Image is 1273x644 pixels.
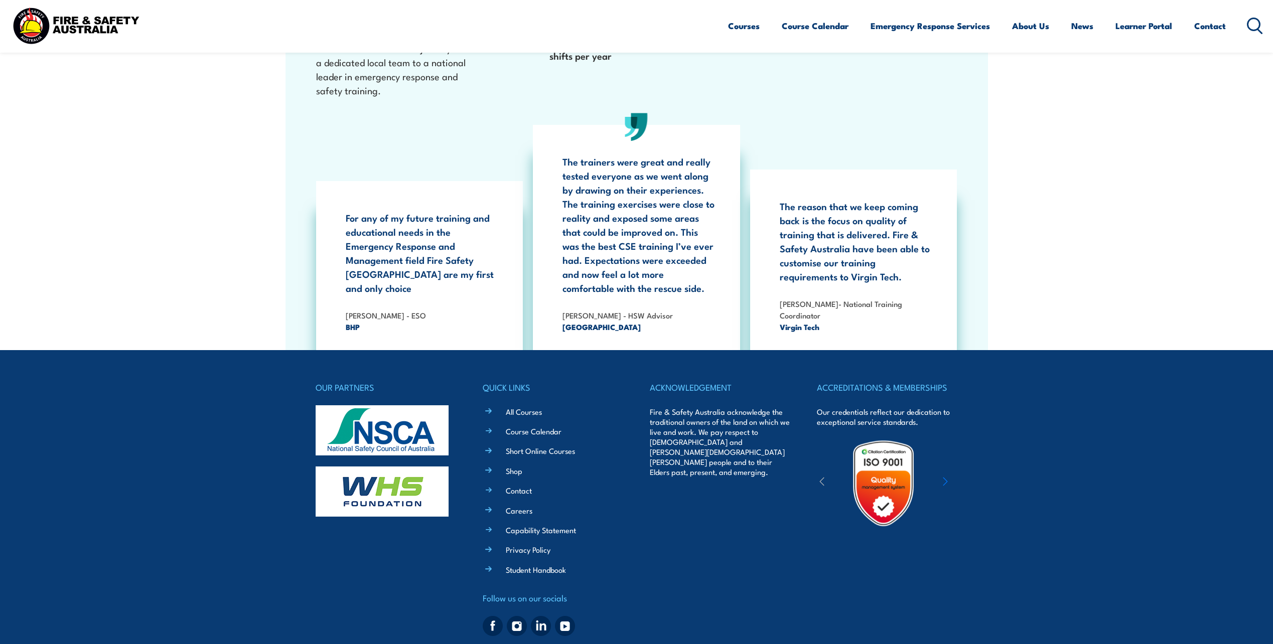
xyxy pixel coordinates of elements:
[1194,13,1226,39] a: Contact
[506,564,566,575] a: Student Handbook
[316,466,449,517] img: whs-logo-footer
[506,465,522,476] a: Shop
[483,591,623,605] h4: Follow us on our socials
[506,426,561,436] a: Course Calendar
[316,380,456,394] h4: OUR PARTNERS
[780,321,932,333] span: Virgin Tech
[839,439,927,527] img: Untitled design (19)
[782,13,848,39] a: Course Calendar
[506,485,532,496] a: Contact
[871,13,990,39] a: Emergency Response Services
[1012,13,1049,39] a: About Us
[506,525,576,535] a: Capability Statement
[928,466,1015,501] img: ewpa-logo
[506,505,532,516] a: Careers
[780,298,902,320] strong: [PERSON_NAME]- National Training Coordinator
[650,380,790,394] h4: ACKNOWLEDGEMENT
[1115,13,1172,39] a: Learner Portal
[506,544,550,555] a: Privacy Policy
[562,154,715,295] p: The trainers were great and really tested everyone as we went along by drawing on their experienc...
[1071,13,1093,39] a: News
[549,27,639,61] p: Medical and emergency services shifts per year
[346,309,426,320] strong: [PERSON_NAME] - ESO
[316,405,449,455] img: nsca-logo-footer
[562,309,673,320] strong: [PERSON_NAME] - HSW Advisor
[506,406,542,417] a: All Courses
[817,380,957,394] h4: ACCREDITATIONS & MEMBERSHIPS
[780,199,932,283] p: The reason that we keep coming back is the focus on quality of training that is delivered. Fire &...
[506,445,575,456] a: Short Online Courses
[316,41,475,97] p: These numbers chart our journey from a dedicated local team to a national leader in emergency res...
[728,13,760,39] a: Courses
[346,321,498,333] span: BHP
[650,407,790,477] p: Fire & Safety Australia acknowledge the traditional owners of the land on which we live and work....
[817,407,957,427] p: Our credentials reflect our dedication to exceptional service standards.
[346,211,498,295] p: For any of my future training and educational needs in the Emergency Response and Management fiel...
[483,380,623,394] h4: QUICK LINKS
[562,321,715,333] span: [GEOGRAPHIC_DATA]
